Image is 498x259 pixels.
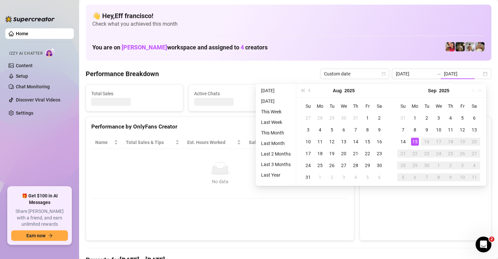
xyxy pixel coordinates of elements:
[187,139,236,146] div: Est. Hours Worked
[465,42,475,51] img: aussieboy_j
[475,42,484,51] img: Aussieboy_jfree
[98,178,342,185] div: No data
[122,44,167,51] span: [PERSON_NAME]
[92,44,268,51] h1: You are on workspace and assigned to creators
[296,139,340,146] span: Chat Conversion
[91,122,349,131] div: Performance by OnlyFans Creator
[126,139,174,146] span: Total Sales & Tips
[446,42,455,51] img: Vanessa
[436,71,441,76] span: swap-right
[26,233,45,238] span: Earn now
[436,71,441,76] span: to
[324,69,385,79] span: Custom date
[91,136,122,149] th: Name
[92,11,485,20] h4: 👋 Hey, Eff francisco !
[16,63,33,68] a: Content
[245,136,291,149] th: Sales / Hour
[194,90,280,97] span: Active Chats
[45,48,55,57] img: AI Chatter
[16,73,28,79] a: Setup
[382,72,386,76] span: calendar
[444,70,482,77] input: End date
[365,122,486,131] div: Sales by OnlyFans Creator
[122,136,183,149] th: Total Sales & Tips
[396,70,433,77] input: Start date
[249,139,282,146] span: Sales / Hour
[16,84,50,89] a: Chat Monitoring
[91,90,178,97] span: Total Sales
[292,136,349,149] th: Chat Conversion
[9,50,43,57] span: Izzy AI Chatter
[476,237,491,252] iframe: Intercom live chat
[16,110,33,116] a: Settings
[489,237,494,242] span: 2
[455,42,465,51] img: Tony
[11,208,68,228] span: Share [PERSON_NAME] with a friend, and earn unlimited rewards
[48,233,53,238] span: arrow-right
[16,97,60,102] a: Discover Viral Videos
[11,193,68,206] span: 🎁 Get $100 in AI Messages
[16,31,28,36] a: Home
[92,20,485,28] span: Check what you achieved this month
[241,44,244,51] span: 4
[11,230,68,241] button: Earn nowarrow-right
[297,90,383,97] span: Messages Sent
[86,69,159,78] h4: Performance Breakdown
[95,139,113,146] span: Name
[5,16,55,22] img: logo-BBDzfeDw.svg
